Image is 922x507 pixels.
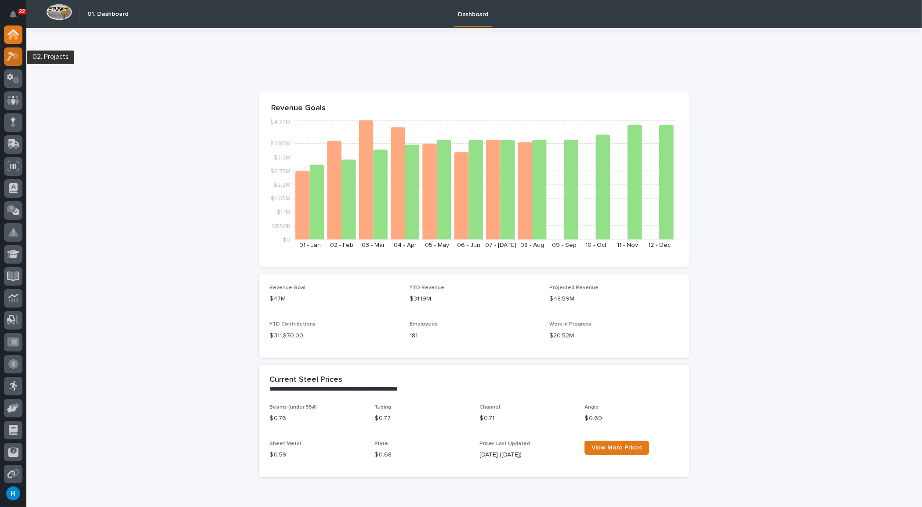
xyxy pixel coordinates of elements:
[549,294,679,304] p: $48.59M
[549,285,599,290] span: Projected Revenue
[479,414,574,423] p: $ 0.71
[592,445,642,451] span: View More Prices
[283,237,290,243] tspan: $0
[410,322,438,327] span: Employees
[270,168,290,174] tspan: $2.75M
[617,242,639,248] text: 11 - Nov
[269,450,364,460] p: $ 0.59
[273,182,290,188] tspan: $2.2M
[269,322,316,327] span: YTD Contributions
[479,441,530,446] span: Prices Last Updated
[11,11,22,25] div: Notifications22
[330,242,353,248] text: 02 - Feb
[552,242,577,248] text: 09 - Sep
[271,104,677,113] p: Revenue Goals
[457,242,480,248] text: 06 - Jun
[479,405,500,410] span: Channel
[276,210,290,216] tspan: $1.1M
[271,196,290,202] tspan: $1.65M
[585,242,606,248] text: 10 - Oct
[269,414,364,423] p: $ 0.76
[410,331,539,340] p: 181
[374,450,469,460] p: $ 0.68
[374,405,391,410] span: Tubing
[584,441,649,455] a: View More Prices
[270,141,290,147] tspan: $3.85M
[584,405,599,410] span: Angle
[269,294,399,304] p: $47M
[273,155,290,161] tspan: $3.3M
[374,414,469,423] p: $ 0.77
[269,285,305,290] span: Revenue Goal
[425,242,449,248] text: 05 - May
[269,441,301,446] span: Sheet Metal
[4,5,22,24] button: Notifications
[46,4,72,20] img: Workspace Logo
[648,242,671,248] text: 12 - Dec
[272,223,290,229] tspan: $550K
[410,294,539,304] p: $31.19M
[299,242,321,248] text: 01 - Jan
[270,120,290,126] tspan: $4.77M
[549,322,592,327] span: Work in Progress
[374,441,388,446] span: Plate
[87,11,128,18] h2: 01. Dashboard
[269,375,342,385] h2: Current Steel Prices
[479,450,574,460] p: [DATE] ([DATE])
[269,405,317,410] span: Beams (under 55#)
[485,242,516,248] text: 07 - [DATE]
[521,242,544,248] text: 08 - Aug
[394,242,417,248] text: 04 - Apr
[4,484,22,503] button: users-avatar
[549,331,679,340] p: $20.52M
[269,331,399,340] p: $ 311,870.00
[362,242,385,248] text: 03 - Mar
[584,414,679,423] p: $ 0.69
[19,8,25,14] p: 22
[410,285,444,290] span: YTD Revenue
